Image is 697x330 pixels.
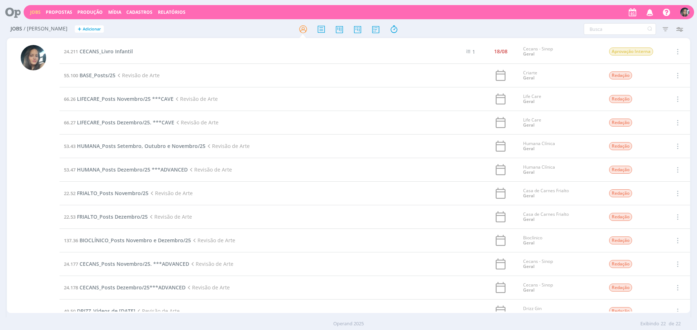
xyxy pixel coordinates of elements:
[523,287,534,293] a: Geral
[64,143,76,149] span: 53.43
[523,282,598,293] div: Cecans - Sinop
[205,143,250,149] span: Revisão de Arte
[523,75,534,81] a: Geral
[75,25,104,33] button: +Adicionar
[609,189,632,197] span: Redação
[189,260,233,267] span: Revisão de Arte
[609,260,632,268] span: Redação
[523,141,598,152] div: Humana Clínica
[77,119,174,126] span: LIFECARE_Posts Dezembro/25. ***CAVE
[64,48,78,55] span: 24.211
[64,190,148,197] a: 22.52FRIALTO_Posts Novembro/25
[64,95,174,102] a: 66.26LIFECARE_Posts Novembro/25 ***CAVE
[64,284,78,291] span: 24.178
[584,23,656,35] input: Busca
[609,71,632,79] span: Redação
[472,48,475,55] span: 1
[640,320,659,327] span: Exibindo
[77,166,188,173] span: HUMANA_Posts Dezembro/25 ***ADVANCED
[64,237,191,244] a: 137.36BIOCLÍNICO_Posts Novembro e Dezembro/25
[80,260,189,267] span: CECANS_Posts Novembro/25. ***ADVANCED
[80,237,191,244] span: BIOCLÍNICO_Posts Novembro e Dezembro/25
[609,142,632,150] span: Redação
[126,9,152,15] span: Cadastros
[523,193,534,199] a: Geral
[680,6,690,18] button: A
[64,260,189,267] a: 24.177CECANS_Posts Novembro/25. ***ADVANCED
[106,9,123,15] button: Mídia
[77,143,205,149] span: HUMANA_Posts Setembro, Outubro e Novembro/25
[64,237,78,244] span: 137.36
[609,284,632,292] span: Redação
[523,94,598,104] div: Life Care
[523,165,598,175] div: Humana Clínica
[523,98,534,104] a: Geral
[669,320,674,327] span: de
[523,122,534,128] a: Geral
[148,213,192,220] span: Revisão de Arte
[148,190,193,197] span: Revisão de Arte
[661,320,666,327] span: 22
[523,70,598,81] div: Criarte
[77,308,135,314] span: DRIZZ_Vídeos de [DATE]
[156,9,188,15] button: Relatórios
[523,216,534,222] a: Geral
[46,9,72,15] span: Propostas
[77,9,103,15] a: Produção
[77,95,174,102] span: LIFECARE_Posts Novembro/25 ***CAVE
[21,45,46,70] img: A
[64,261,78,267] span: 24.177
[64,308,135,314] a: 49.50DRIZZ_Vídeos de [DATE]
[80,48,133,55] span: CECANS_Livro Infantil
[523,306,598,317] div: Drizz Gin
[523,240,534,246] a: Geral
[676,320,681,327] span: 22
[64,214,76,220] span: 22.53
[64,72,78,79] span: 55.100
[124,9,155,15] button: Cadastros
[188,166,232,173] span: Revisão de Arte
[44,9,74,15] button: Propostas
[523,169,534,175] a: Geral
[680,8,689,17] img: A
[523,310,534,317] a: Geral
[30,9,41,15] a: Jobs
[115,72,160,79] span: Revisão de Arte
[77,213,148,220] span: FRIALTO_Posts Dezembro/25
[24,26,68,32] span: / [PERSON_NAME]
[191,237,235,244] span: Revisão de Arte
[523,235,598,246] div: Bioclínico
[523,117,598,128] div: Life Care
[64,119,76,126] span: 66.27
[64,284,186,291] a: 24.178CECANS_Posts Dezembro/25***ADVANCED
[158,9,186,15] a: Relatórios
[64,48,133,55] a: 24.211CECANS_Livro Infantil
[174,95,218,102] span: Revisão de Arte
[80,284,186,291] span: CECANS_Posts Dezembro/25***ADVANCED
[75,9,105,15] button: Produção
[64,213,148,220] a: 22.53FRIALTO_Posts Dezembro/25
[108,9,121,15] a: Mídia
[64,166,76,173] span: 53.47
[78,25,81,33] span: +
[523,145,534,152] a: Geral
[64,96,76,102] span: 66.26
[186,284,230,291] span: Revisão de Arte
[609,119,632,127] span: Redação
[523,51,534,57] a: Geral
[523,212,598,222] div: Casa de Carnes Frialto
[609,166,632,174] span: Redação
[80,72,115,79] span: BASE_Posts/25
[609,48,653,55] span: Aprovação Interna
[523,263,534,269] a: Geral
[174,119,219,126] span: Revisão de Arte
[609,213,632,221] span: Redação
[64,166,188,173] a: 53.47HUMANA_Posts Dezembro/25 ***ADVANCED
[28,9,43,15] button: Jobs
[523,46,598,57] div: Cecans - Sinop
[64,72,115,79] a: 55.100BASE_Posts/25
[64,308,76,314] span: 49.50
[64,143,205,149] a: 53.43HUMANA_Posts Setembro, Outubro e Novembro/25
[609,236,632,244] span: Redação
[609,95,632,103] span: Redação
